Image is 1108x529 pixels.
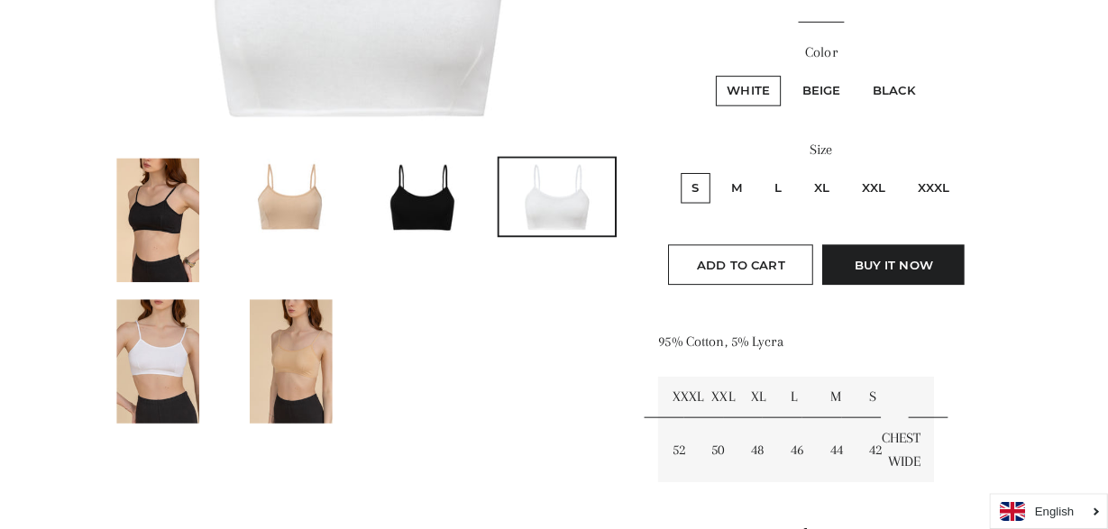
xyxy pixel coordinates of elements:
[851,411,890,474] td: 42
[812,370,851,411] td: M
[125,156,206,278] img: Load image into Gallery viewer, Women&#39;s Strap Comfort Sports Bra
[657,328,780,344] span: 95% Cotton, 5% Lycra
[761,170,790,200] label: L
[1027,497,1066,508] i: English
[788,75,847,105] label: Beige
[719,170,751,200] label: M
[657,411,696,474] td: 52
[714,75,778,105] label: White
[735,411,774,474] td: 48
[812,411,851,474] td: 44
[256,295,337,416] img: Load image into Gallery viewer, Women&#39;s Strap Comfort Sports Bra
[993,493,1089,512] a: English
[847,170,892,200] label: XXL
[695,253,782,268] span: Add to Cart
[774,411,812,474] td: 46
[819,241,958,280] button: Buy it now
[657,41,977,63] label: Color
[696,411,735,474] td: 50
[501,156,615,232] img: Load image into Gallery viewer, Women&#39;s Strap Comfort Sports Bra
[890,411,929,474] td: CHEST WIDE
[680,170,709,200] label: S
[774,370,812,411] td: L
[696,370,735,411] td: XXL
[657,136,977,159] label: Size
[657,370,696,411] td: XXXL
[667,241,810,280] button: Add to Cart
[125,295,206,416] img: Load image into Gallery viewer, Women&#39;s Strap Comfort Sports Bra
[902,170,955,200] label: XXXL
[735,370,774,411] td: XL
[240,156,353,232] img: Load image into Gallery viewer, Women&#39;s Strap Comfort Sports Bra
[371,156,484,232] img: Load image into Gallery viewer, Women&#39;s Strap Comfort Sports Bra
[800,170,837,200] label: XL
[857,75,920,105] label: Black
[851,370,890,411] td: S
